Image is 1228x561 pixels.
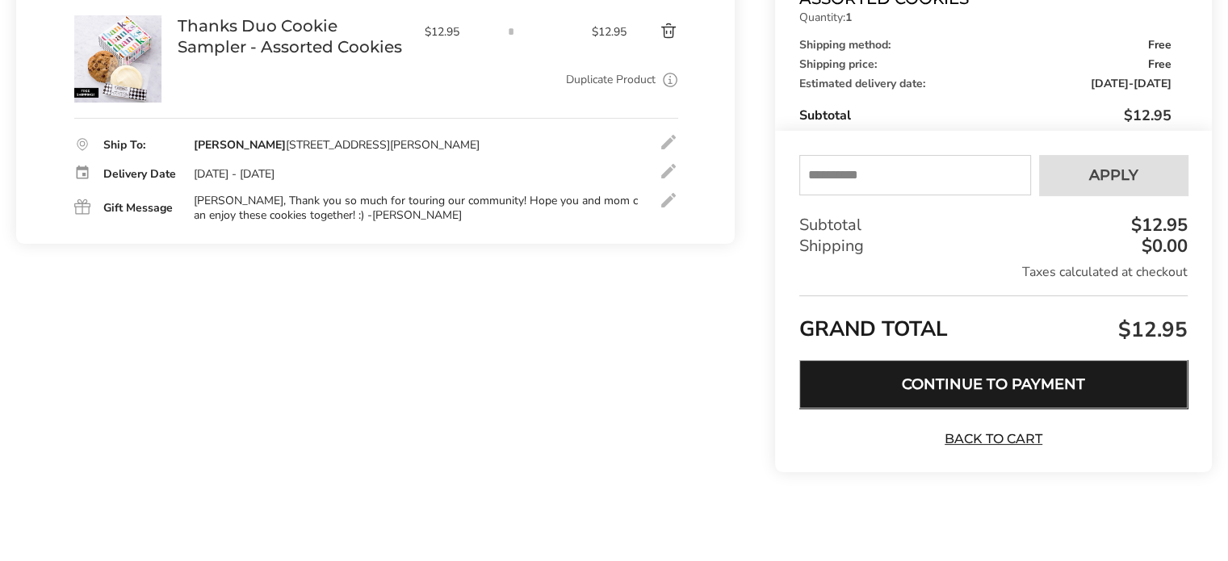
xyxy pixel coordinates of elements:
a: Duplicate Product [566,71,656,89]
span: $12.95 [425,24,487,40]
span: $12.95 [1124,106,1171,125]
span: $12.95 [592,24,631,40]
div: Ship To: [103,140,178,151]
input: Quantity input [495,15,527,48]
div: Estimated delivery date: [799,78,1171,90]
div: Shipping price: [799,59,1171,70]
button: Delete product [631,22,679,41]
span: Free [1148,40,1171,51]
div: Delivery Date [103,169,178,180]
button: Continue to Payment [799,360,1188,408]
span: Free [1148,59,1171,70]
span: $12.95 [1114,316,1188,344]
a: Thanks Duo Cookie Sampler - Assorted Cookies [178,15,409,57]
div: [PERSON_NAME], Thank you so much for touring our community! Hope you and mom can enjoy these cook... [194,194,641,223]
a: Thanks Duo Cookie Sampler - Assorted Cookies [74,15,161,30]
span: [DATE] [1091,76,1129,91]
a: Back to Cart [937,430,1050,448]
button: Apply [1039,155,1188,195]
p: Quantity: [799,12,1171,23]
div: Shipping [799,236,1188,257]
span: Apply [1089,168,1138,182]
div: [STREET_ADDRESS][PERSON_NAME] [194,138,480,153]
div: [DATE] - [DATE] [194,167,275,182]
span: [DATE] [1134,76,1171,91]
div: Taxes calculated at checkout [799,263,1188,281]
div: $0.00 [1138,237,1188,255]
div: Shipping method: [799,40,1171,51]
div: GRAND TOTAL [799,295,1188,348]
strong: [PERSON_NAME] [194,137,286,153]
div: $12.95 [1127,216,1188,234]
span: - [1091,78,1171,90]
div: Subtotal [799,106,1171,125]
strong: 1 [845,10,852,25]
div: Gift Message [103,203,178,214]
img: Thanks Duo Cookie Sampler - Assorted Cookies [74,15,161,103]
div: Subtotal [799,215,1188,236]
